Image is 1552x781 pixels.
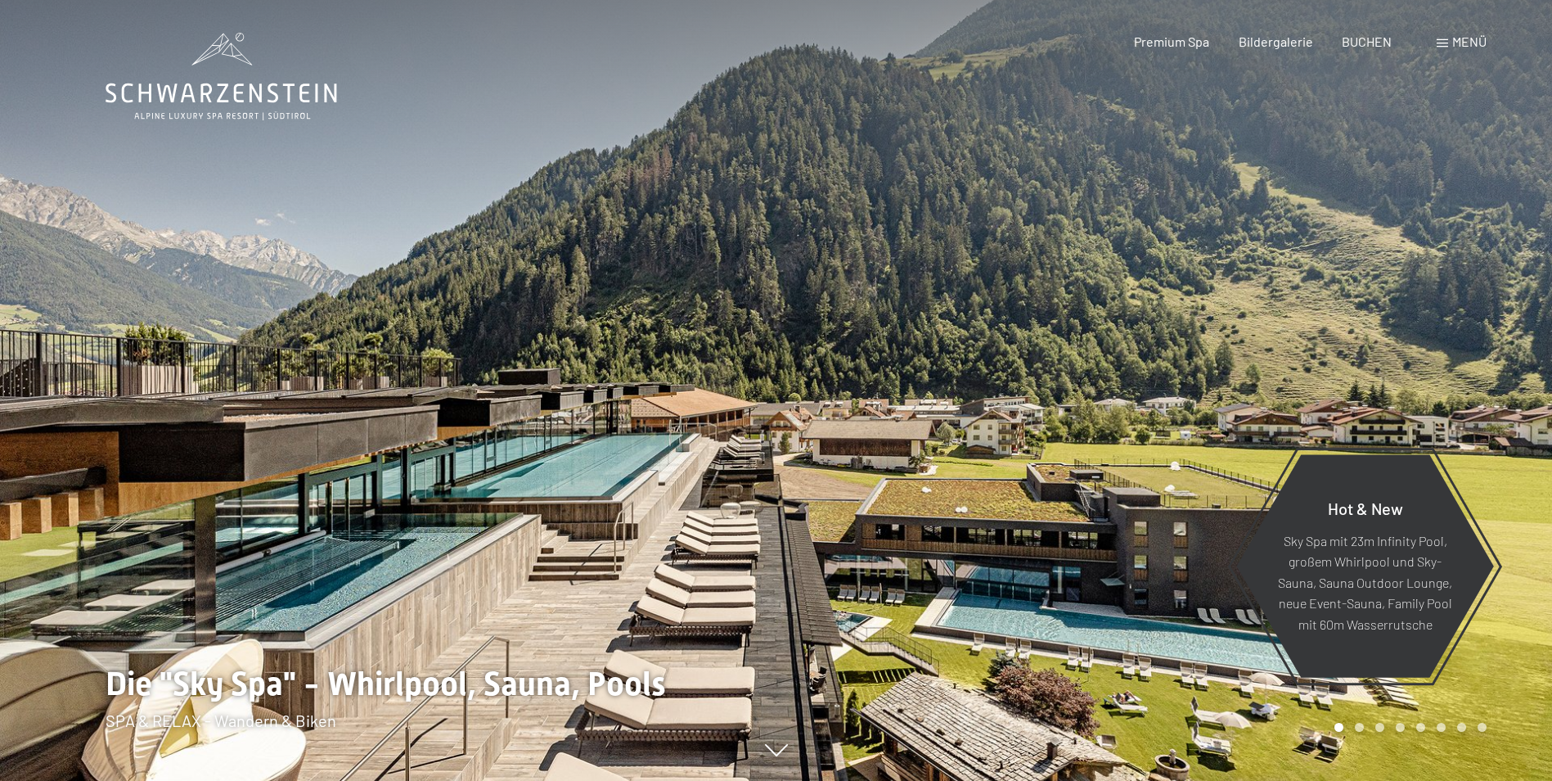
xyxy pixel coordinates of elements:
div: Carousel Page 3 [1375,723,1384,732]
a: Bildergalerie [1239,34,1313,49]
div: Carousel Page 7 [1457,723,1466,732]
div: Carousel Page 4 [1396,723,1405,732]
p: Sky Spa mit 23m Infinity Pool, großem Whirlpool und Sky-Sauna, Sauna Outdoor Lounge, neue Event-S... [1276,530,1454,634]
span: Menü [1452,34,1487,49]
a: BUCHEN [1342,34,1392,49]
a: Premium Spa [1134,34,1209,49]
div: Carousel Page 8 [1478,723,1487,732]
div: Carousel Page 2 [1355,723,1364,732]
div: Carousel Page 1 (Current Slide) [1334,723,1343,732]
span: Hot & New [1328,498,1403,517]
div: Carousel Page 5 [1416,723,1425,732]
a: Hot & New Sky Spa mit 23m Infinity Pool, großem Whirlpool und Sky-Sauna, Sauna Outdoor Lounge, ne... [1235,454,1495,679]
div: Carousel Page 6 [1437,723,1446,732]
div: Carousel Pagination [1329,723,1487,732]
